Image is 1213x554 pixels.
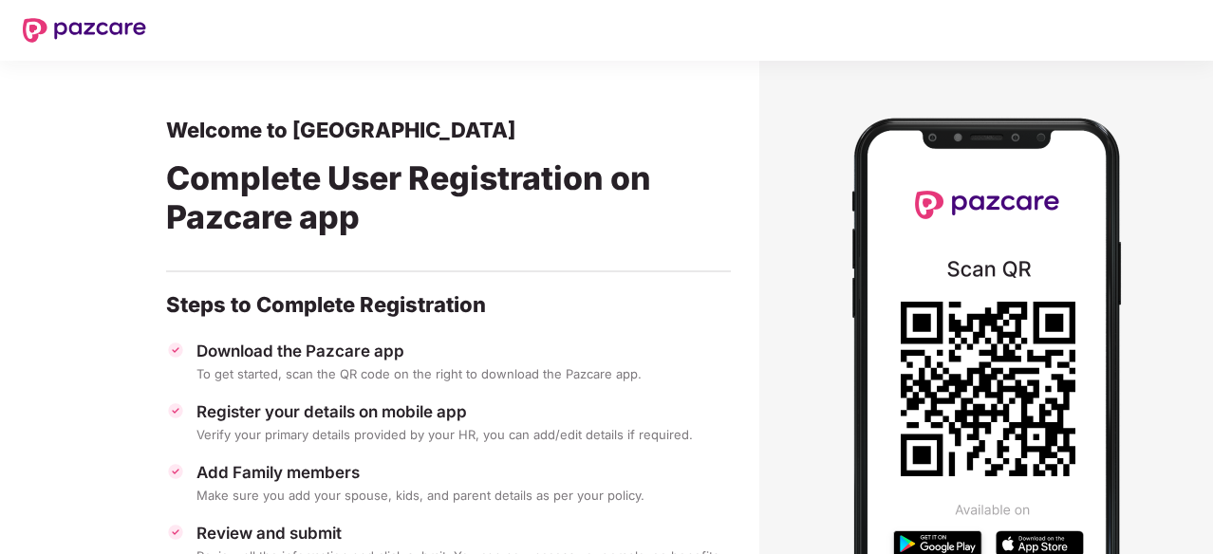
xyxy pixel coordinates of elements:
div: Make sure you add your spouse, kids, and parent details as per your policy. [196,487,731,504]
div: Steps to Complete Registration [166,291,731,318]
div: Download the Pazcare app [196,341,731,361]
img: New Pazcare Logo [23,18,146,43]
div: To get started, scan the QR code on the right to download the Pazcare app. [196,365,731,382]
img: svg+xml;base64,PHN2ZyBpZD0iVGljay0zMngzMiIgeG1sbnM9Imh0dHA6Ly93d3cudzMub3JnLzIwMDAvc3ZnIiB3aWR0aD... [166,462,185,481]
div: Verify your primary details provided by your HR, you can add/edit details if required. [196,426,731,443]
img: svg+xml;base64,PHN2ZyBpZD0iVGljay0zMngzMiIgeG1sbnM9Imh0dHA6Ly93d3cudzMub3JnLzIwMDAvc3ZnIiB3aWR0aD... [166,341,185,360]
div: Add Family members [196,462,731,483]
img: svg+xml;base64,PHN2ZyBpZD0iVGljay0zMngzMiIgeG1sbnM9Imh0dHA6Ly93d3cudzMub3JnLzIwMDAvc3ZnIiB3aWR0aD... [166,401,185,420]
div: Register your details on mobile app [196,401,731,422]
img: svg+xml;base64,PHN2ZyBpZD0iVGljay0zMngzMiIgeG1sbnM9Imh0dHA6Ly93d3cudzMub3JnLzIwMDAvc3ZnIiB3aWR0aD... [166,523,185,542]
div: Welcome to [GEOGRAPHIC_DATA] [166,117,731,143]
div: Review and submit [196,523,731,544]
div: Complete User Registration on Pazcare app [166,143,731,259]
